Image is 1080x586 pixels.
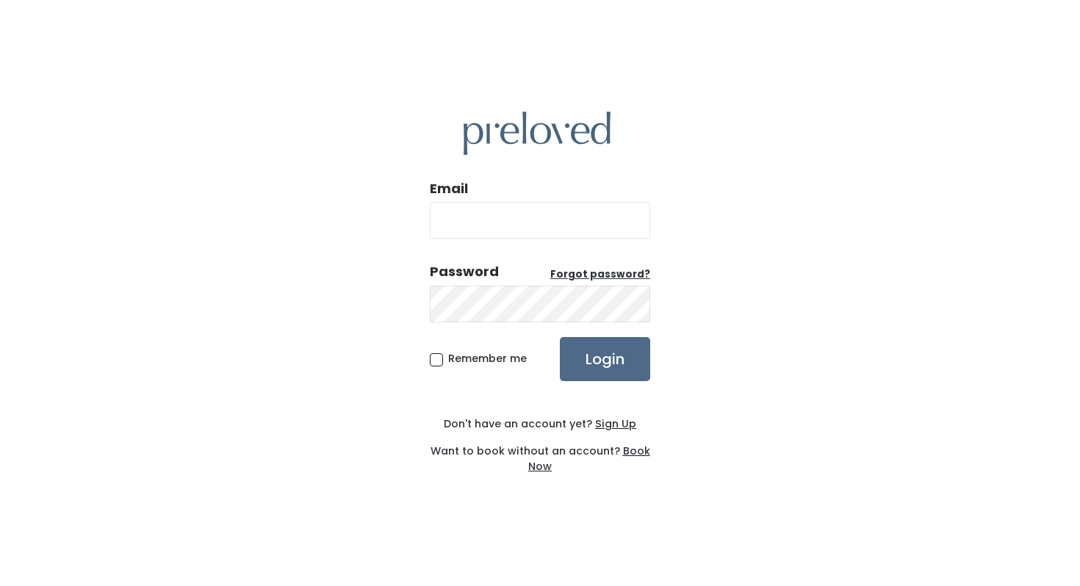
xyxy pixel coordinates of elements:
[550,267,650,281] u: Forgot password?
[560,337,650,381] input: Login
[430,262,499,281] div: Password
[528,444,650,474] a: Book Now
[430,179,468,198] label: Email
[430,432,650,474] div: Want to book without an account?
[448,351,527,366] span: Remember me
[464,112,611,155] img: preloved logo
[595,416,636,431] u: Sign Up
[430,416,650,432] div: Don't have an account yet?
[550,267,650,282] a: Forgot password?
[592,416,636,431] a: Sign Up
